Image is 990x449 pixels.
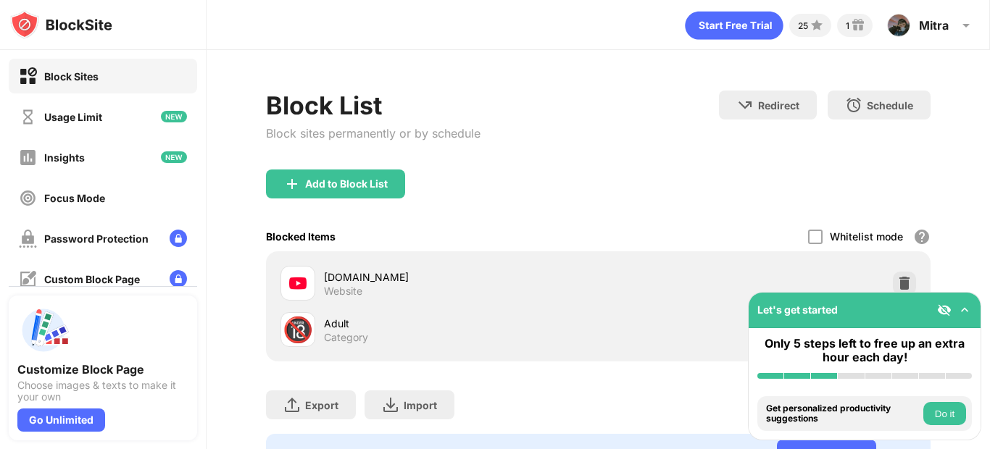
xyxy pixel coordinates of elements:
div: Mitra [919,18,949,33]
div: Block Sites [44,70,99,83]
div: Import [404,399,437,411]
img: new-icon.svg [161,151,187,163]
img: insights-off.svg [19,148,37,167]
div: Blocked Items [266,230,336,243]
div: Adult [324,316,599,331]
img: lock-menu.svg [170,230,187,247]
div: Password Protection [44,232,149,245]
img: omni-setup-toggle.svg [957,303,972,317]
div: Get personalized productivity suggestions [766,403,920,424]
img: favicons [289,274,307,292]
div: 25 [798,20,808,31]
div: Whitelist mode [830,230,903,243]
div: Insights [44,151,85,164]
div: Block List [266,91,481,120]
img: block-on.svg [19,67,37,85]
div: Only 5 steps left to free up an extra hour each day! [757,337,972,364]
div: 🔞 [283,315,313,345]
img: eye-not-visible.svg [937,303,952,317]
div: [DOMAIN_NAME] [324,269,599,285]
div: animation [685,11,783,40]
div: 1 [846,20,849,31]
img: ACg8ocKsQ0-DARGwK5XcvYDGIPEEM8aGmClQ2lQYg5GRpxrfxuASREGV=s96-c [887,14,910,37]
div: Block sites permanently or by schedule [266,126,481,140]
div: Usage Limit [44,111,102,123]
img: logo-blocksite.svg [10,10,112,39]
div: Redirect [758,99,799,112]
button: Do it [923,402,966,425]
img: time-usage-off.svg [19,108,37,126]
img: lock-menu.svg [170,270,187,288]
div: Export [305,399,338,411]
img: push-custom-page.svg [17,304,70,356]
img: points-small.svg [808,17,825,34]
img: password-protection-off.svg [19,230,37,248]
img: customize-block-page-off.svg [19,270,37,288]
div: Schedule [867,99,913,112]
img: reward-small.svg [849,17,867,34]
div: Custom Block Page [44,273,140,285]
div: Focus Mode [44,192,105,204]
div: Customize Block Page [17,362,188,377]
div: Choose images & texts to make it your own [17,379,188,403]
img: new-icon.svg [161,111,187,122]
img: focus-off.svg [19,189,37,207]
div: Website [324,285,362,298]
div: Category [324,331,368,344]
div: Let's get started [757,303,838,316]
div: Go Unlimited [17,408,105,432]
div: Add to Block List [305,178,388,190]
